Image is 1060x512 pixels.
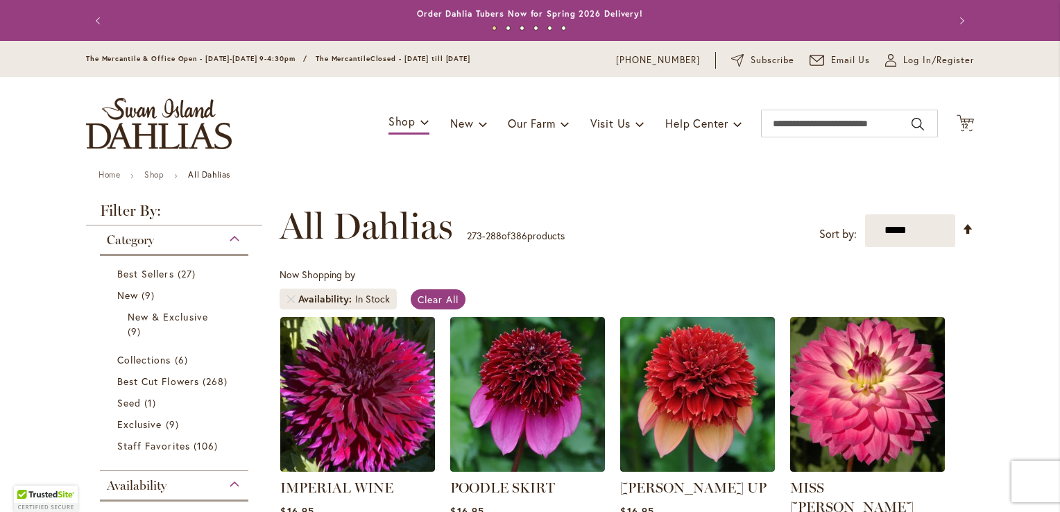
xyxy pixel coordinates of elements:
[117,374,234,389] a: Best Cut Flowers
[790,461,945,475] a: MISS DELILAH
[117,418,162,431] span: Exclusive
[107,478,166,493] span: Availability
[166,417,182,432] span: 9
[280,479,393,496] a: IMPERIAL WINE
[117,266,234,281] a: Best Sellers
[903,53,974,67] span: Log In/Register
[450,116,473,130] span: New
[142,288,158,302] span: 9
[144,395,160,410] span: 1
[280,205,453,247] span: All Dahlias
[520,26,524,31] button: 3 of 6
[417,8,643,19] a: Order Dahlia Tubers Now for Spring 2026 Delivery!
[117,395,234,410] a: Seed
[287,295,295,303] a: Remove Availability In Stock
[547,26,552,31] button: 5 of 6
[107,232,154,248] span: Category
[203,374,231,389] span: 268
[298,292,355,306] span: Availability
[831,53,871,67] span: Email Us
[86,7,114,35] button: Previous
[467,229,482,242] span: 273
[117,288,234,302] a: New
[117,353,171,366] span: Collections
[117,375,199,388] span: Best Cut Flowers
[99,169,120,180] a: Home
[450,479,555,496] a: POODLE SKIRT
[620,461,775,475] a: GITTY UP
[86,98,232,149] a: store logo
[280,317,435,472] img: IMPERIAL WINE
[590,116,631,130] span: Visit Us
[819,221,857,247] label: Sort by:
[280,461,435,475] a: IMPERIAL WINE
[128,309,224,339] a: New &amp; Exclusive
[751,53,794,67] span: Subscribe
[616,53,700,67] a: [PHONE_NUMBER]
[957,114,974,133] button: 12
[467,225,565,247] p: - of products
[492,26,497,31] button: 1 of 6
[188,169,230,180] strong: All Dahlias
[128,324,144,339] span: 9
[128,310,208,323] span: New & Exclusive
[885,53,974,67] a: Log In/Register
[178,266,199,281] span: 27
[665,116,728,130] span: Help Center
[117,417,234,432] a: Exclusive
[731,53,794,67] a: Subscribe
[810,53,871,67] a: Email Us
[388,114,416,128] span: Shop
[508,116,555,130] span: Our Farm
[117,396,141,409] span: Seed
[533,26,538,31] button: 4 of 6
[486,229,502,242] span: 288
[561,26,566,31] button: 6 of 6
[620,317,775,472] img: GITTY UP
[117,352,234,367] a: Collections
[117,439,190,452] span: Staff Favorites
[370,54,470,63] span: Closed - [DATE] till [DATE]
[355,292,390,306] div: In Stock
[117,289,138,302] span: New
[418,293,459,306] span: Clear All
[86,203,262,225] strong: Filter By:
[194,438,221,453] span: 106
[790,317,945,472] img: MISS DELILAH
[961,121,970,130] span: 12
[946,7,974,35] button: Next
[117,438,234,453] a: Staff Favorites
[511,229,527,242] span: 386
[117,267,174,280] span: Best Sellers
[280,268,355,281] span: Now Shopping by
[450,461,605,475] a: POODLE SKIRT
[506,26,511,31] button: 2 of 6
[175,352,191,367] span: 6
[86,54,370,63] span: The Mercantile & Office Open - [DATE]-[DATE] 9-4:30pm / The Mercantile
[14,486,78,512] div: TrustedSite Certified
[450,317,605,472] img: POODLE SKIRT
[144,169,164,180] a: Shop
[620,479,767,496] a: [PERSON_NAME] UP
[411,289,465,309] a: Clear All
